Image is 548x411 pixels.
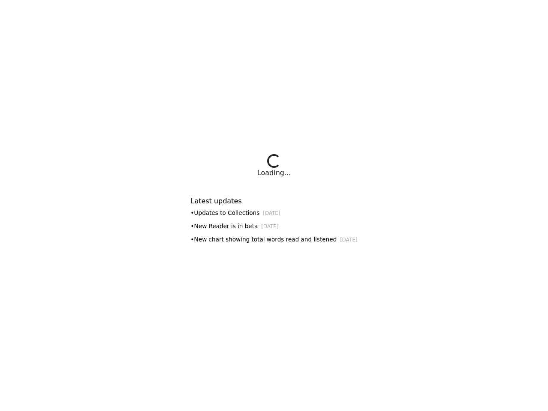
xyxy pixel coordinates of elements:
[191,208,357,217] div: • Updates to Collections
[191,222,357,231] div: • New Reader is in beta
[257,168,291,178] div: Loading...
[191,235,357,244] div: • New chart showing total words read and listened
[191,197,357,205] h6: Latest updates
[340,237,357,243] small: [DATE]
[263,210,280,216] small: [DATE]
[261,223,278,229] small: [DATE]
